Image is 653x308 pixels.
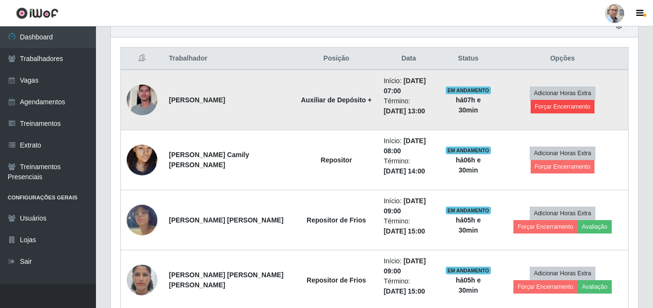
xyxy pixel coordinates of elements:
time: [DATE] 14:00 [384,167,425,175]
time: [DATE] 15:00 [384,287,425,295]
button: Forçar Encerramento [513,220,578,234]
button: Adicionar Horas Extra [530,147,595,160]
button: Forçar Encerramento [513,280,578,294]
time: [DATE] 07:00 [384,77,426,95]
button: Avaliação [578,220,612,234]
li: Término: [384,96,434,116]
time: [DATE] 13:00 [384,107,425,115]
strong: Repositor de Frios [307,216,366,224]
th: Status [439,48,497,70]
span: EM ANDAMENTO [446,86,491,94]
th: Trabalhador [163,48,295,70]
strong: há 05 h e 30 min [456,216,481,234]
span: EM ANDAMENTO [446,267,491,274]
span: EM ANDAMENTO [446,147,491,154]
span: EM ANDAMENTO [446,207,491,214]
time: [DATE] 15:00 [384,227,425,235]
button: Forçar Encerramento [531,160,595,173]
li: Término: [384,156,434,176]
time: [DATE] 08:00 [384,137,426,155]
strong: [PERSON_NAME] [PERSON_NAME] [PERSON_NAME] [169,271,284,289]
strong: [PERSON_NAME] Camily [PERSON_NAME] [169,151,249,169]
button: Adicionar Horas Extra [530,207,595,220]
strong: há 06 h e 30 min [456,156,481,174]
img: 1749214406807.jpeg [127,253,157,308]
button: Adicionar Horas Extra [530,86,595,100]
li: Término: [384,276,434,296]
button: Forçar Encerramento [531,100,595,113]
li: Início: [384,76,434,96]
button: Adicionar Horas Extra [530,267,595,280]
strong: [PERSON_NAME] [169,96,225,104]
li: Término: [384,216,434,236]
th: Opções [497,48,629,70]
strong: Auxiliar de Depósito + [301,96,371,104]
img: CoreUI Logo [16,7,59,19]
strong: Repositor de Frios [307,276,366,284]
img: 1736193736674.jpeg [127,193,157,247]
li: Início: [384,136,434,156]
button: Avaliação [578,280,612,294]
strong: há 07 h e 30 min [456,96,481,114]
img: 1740068421088.jpeg [127,73,157,127]
img: 1732630854810.jpeg [127,133,157,187]
th: Posição [295,48,378,70]
time: [DATE] 09:00 [384,197,426,215]
strong: há 05 h e 30 min [456,276,481,294]
strong: [PERSON_NAME] [PERSON_NAME] [169,216,284,224]
li: Início: [384,256,434,276]
th: Data [378,48,439,70]
strong: Repositor [321,156,352,164]
li: Início: [384,196,434,216]
time: [DATE] 09:00 [384,257,426,275]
